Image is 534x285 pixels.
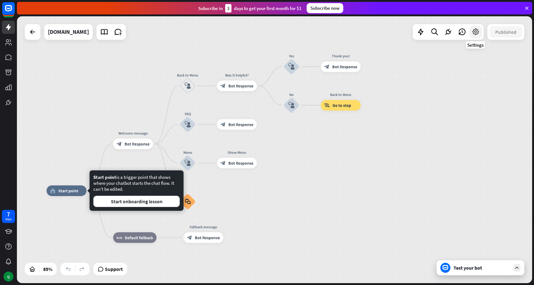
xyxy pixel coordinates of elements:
[5,3,24,21] button: Open LiveChat chat widget
[333,102,351,108] span: Go to step
[220,160,226,166] i: block_bot_response
[172,111,204,117] div: FAQ
[220,83,226,89] i: block_bot_response
[228,83,253,89] span: Bot Response
[185,199,190,205] i: block_faq
[50,188,56,193] i: home_2
[2,210,15,223] a: 7 days
[324,102,330,108] i: block_goto
[5,217,12,221] div: days
[213,73,261,78] div: Was it helpful?
[332,64,357,69] span: Bot Response
[307,3,343,13] div: Subscribe now
[213,150,261,155] div: Show Menu
[105,264,123,274] span: Support
[225,4,231,13] div: 3
[58,188,78,193] span: Start point
[172,73,204,78] div: Back to Menu
[317,53,365,59] div: Thank you!
[184,121,191,127] i: block_user_input
[228,160,253,166] span: Bot Response
[125,235,153,240] span: Default fallback
[220,122,226,127] i: block_bot_response
[184,160,191,166] i: block_user_input
[228,122,253,127] span: Bot Response
[93,196,180,207] button: Start onboarding lesson
[172,150,204,155] div: Menu
[195,235,220,240] span: Bot Response
[187,235,192,240] i: block_bot_response
[490,26,522,38] button: Published
[288,102,294,108] i: block_user_input
[48,24,89,40] div: grapsy.vn
[93,174,180,207] div: is a trigger point that shows where your chatbot starts the chat flow. It can't be edited.
[125,141,150,147] span: Bot Response
[109,131,157,136] div: Welcome message
[198,4,302,13] div: Subscribe in days to get your first month for $1
[288,63,294,70] i: block_user_input
[117,141,122,147] i: block_bot_response
[7,211,10,217] div: 7
[179,224,227,230] div: Fallback message
[184,83,191,89] i: block_user_input
[117,235,122,240] i: block_fallback
[93,174,116,180] span: Start point
[317,92,365,97] div: Back to Menu
[276,53,308,59] div: Yes
[454,265,510,271] div: Test your bot
[3,272,13,282] div: Q
[324,64,329,69] i: block_bot_response
[41,264,54,274] div: 85%
[276,92,308,97] div: No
